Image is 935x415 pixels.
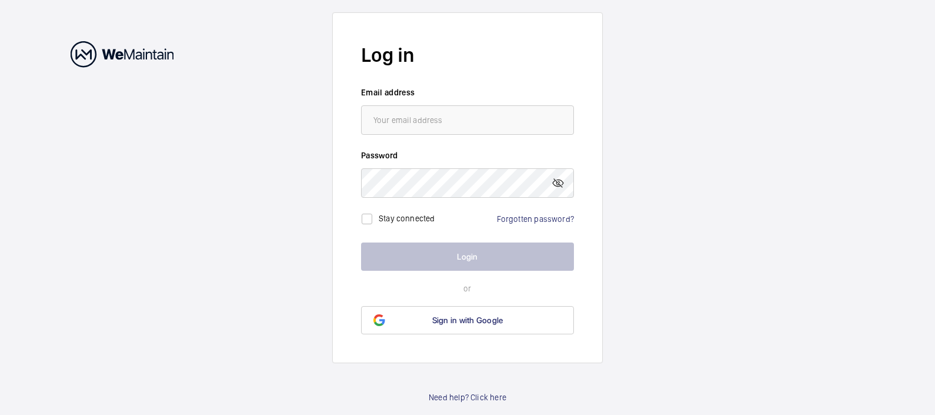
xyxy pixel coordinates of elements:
p: or [361,283,574,294]
span: Sign in with Google [432,316,503,325]
button: Login [361,243,574,271]
a: Need help? Click here [429,391,506,403]
input: Your email address [361,105,574,135]
label: Email address [361,87,574,98]
h2: Log in [361,41,574,69]
a: Forgotten password? [497,214,574,224]
label: Stay connected [379,213,435,223]
label: Password [361,150,574,161]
